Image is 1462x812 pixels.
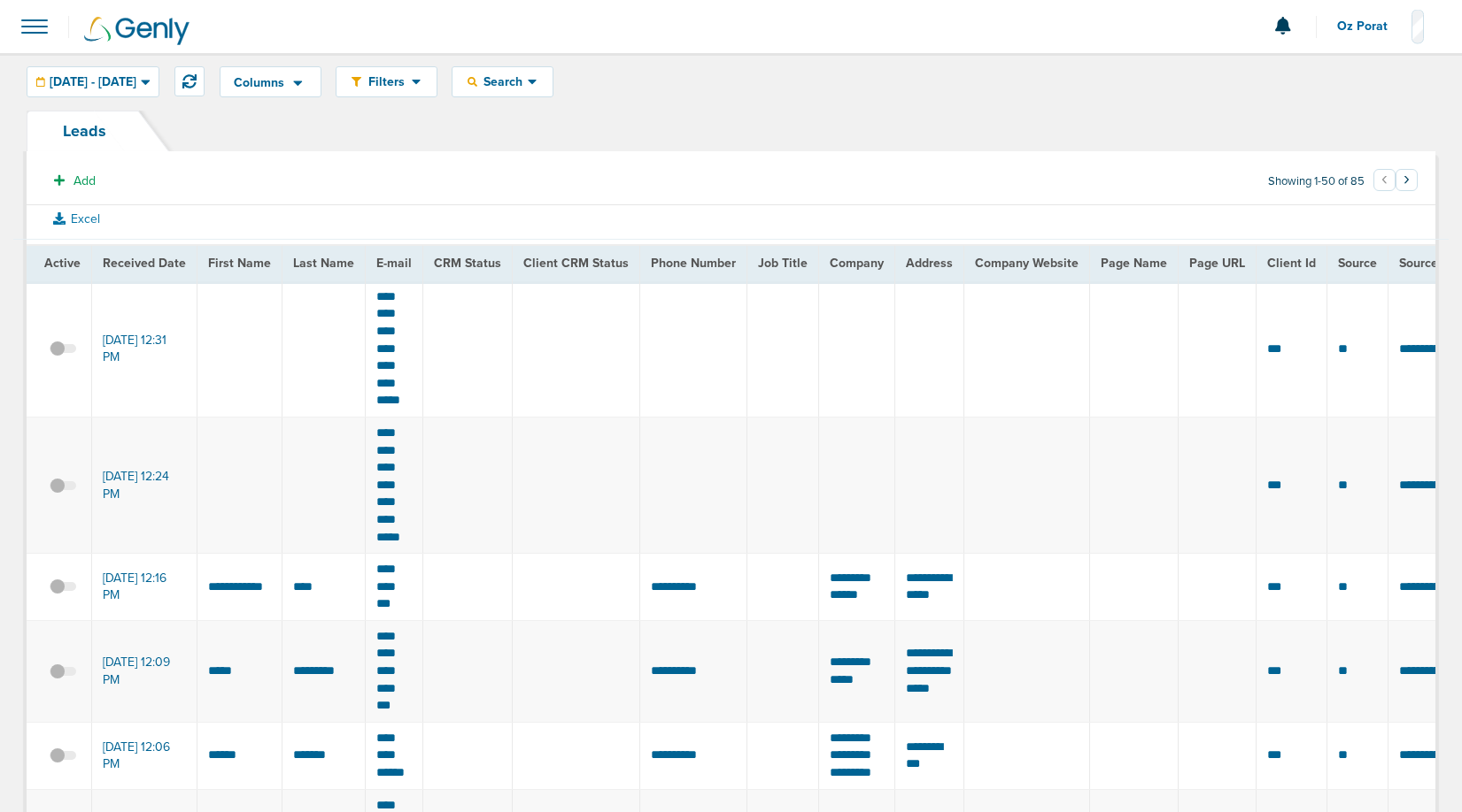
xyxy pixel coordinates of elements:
span: First Name [208,256,271,271]
span: Add [73,173,96,188]
span: Active [44,256,81,271]
span: Source [1338,256,1377,271]
ul: Pagination [1373,172,1418,193]
span: [DATE] - [DATE] [50,76,136,88]
th: Company [819,245,895,281]
button: Go to next page [1396,169,1418,191]
span: Columns [234,77,284,89]
button: Add [44,168,105,194]
span: Received Date [103,256,186,271]
td: [DATE] 12:24 PM [92,417,197,553]
span: E-mail [376,256,412,271]
td: [DATE] 12:16 PM [92,554,197,621]
span: Showing 1-50 of 85 [1268,174,1365,189]
span: Filters [361,74,412,89]
span: Search [477,74,528,89]
a: Leads [27,111,143,151]
span: CRM Status [434,256,501,271]
td: [DATE] 12:31 PM [92,281,197,417]
span: Phone Number [651,256,736,271]
span: Last Name [293,256,354,271]
th: Page Name [1090,245,1179,281]
th: Client CRM Status [513,245,640,281]
span: Page URL [1189,256,1245,271]
button: Excel [40,208,113,230]
span: Client Id [1267,256,1316,271]
span: Oz Porat [1337,20,1400,33]
th: Company Website [964,245,1090,281]
td: [DATE] 12:06 PM [92,722,197,789]
th: Address [895,245,964,281]
th: Job Title [747,245,819,281]
td: [DATE] 12:09 PM [92,620,197,722]
img: Genly [84,17,190,45]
